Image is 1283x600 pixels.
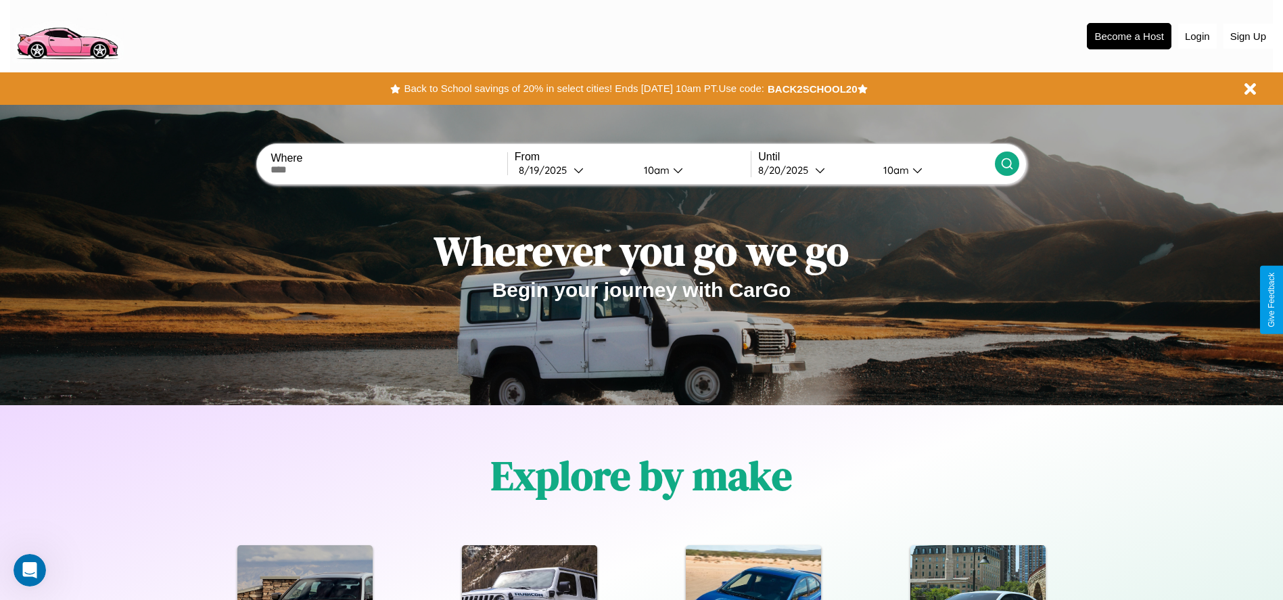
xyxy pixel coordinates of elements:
[633,163,751,177] button: 10am
[768,83,858,95] b: BACK2SCHOOL20
[637,164,673,177] div: 10am
[1178,24,1217,49] button: Login
[1087,23,1171,49] button: Become a Host
[1267,273,1276,327] div: Give Feedback
[515,163,633,177] button: 8/19/2025
[10,7,124,63] img: logo
[758,151,994,163] label: Until
[14,554,46,586] iframe: Intercom live chat
[872,163,995,177] button: 10am
[1223,24,1273,49] button: Sign Up
[400,79,767,98] button: Back to School savings of 20% in select cities! Ends [DATE] 10am PT.Use code:
[271,152,507,164] label: Where
[877,164,912,177] div: 10am
[515,151,751,163] label: From
[491,448,792,503] h1: Explore by make
[519,164,574,177] div: 8 / 19 / 2025
[758,164,815,177] div: 8 / 20 / 2025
